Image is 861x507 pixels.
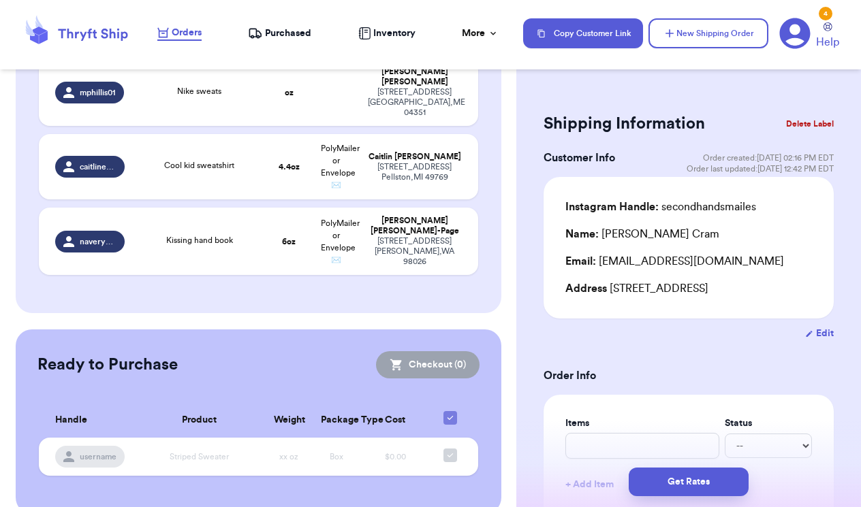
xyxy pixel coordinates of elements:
button: Delete Label [781,109,839,139]
span: Purchased [265,27,311,40]
button: Get Rates [629,468,749,496]
span: $0.00 [385,453,406,461]
a: Purchased [248,27,311,40]
span: Name: [565,229,599,240]
div: Caitlin [PERSON_NAME] [368,152,461,162]
div: [PERSON_NAME] [PERSON_NAME]-Page [368,216,461,236]
div: 4 [819,7,832,20]
span: Address [565,283,607,294]
span: Nike sweats [177,87,221,95]
span: Help [816,34,839,50]
div: [EMAIL_ADDRESS][DOMAIN_NAME] [565,253,812,269]
button: New Shipping Order [648,18,768,48]
span: Inventory [373,27,416,40]
label: Items [565,416,719,430]
strong: oz [285,88,294,97]
span: caitlinenathan [80,161,117,172]
div: [STREET_ADDRESS] [PERSON_NAME] , WA 98026 [368,236,461,267]
div: [PERSON_NAME] Cram [565,226,719,242]
span: Box [330,453,343,461]
div: secondhandsmailes [565,199,756,215]
a: Inventory [358,27,416,40]
span: Orders [172,26,202,39]
span: xx oz [279,453,298,461]
span: username [80,451,116,462]
th: Weight [266,403,313,438]
th: Cost [360,403,430,438]
h3: Customer Info [544,150,615,166]
span: Email: [565,256,596,267]
th: Product [133,403,265,438]
strong: 6 oz [282,238,296,246]
button: Copy Customer Link [523,18,643,48]
span: mphillis01 [80,87,116,98]
h2: Ready to Purchase [37,354,178,376]
button: Edit [805,327,834,340]
span: Striped Sweater [170,453,229,461]
button: Checkout (0) [376,351,480,378]
span: naverypage [80,236,117,247]
div: [STREET_ADDRESS] [565,280,812,297]
span: PolyMailer or Envelope ✉️ [321,219,360,264]
div: More [462,27,499,40]
span: Handle [55,413,87,427]
div: [STREET_ADDRESS] [GEOGRAPHIC_DATA] , ME 04351 [368,87,461,118]
span: Order last updated: [DATE] 12:42 PM EDT [687,163,834,174]
div: [PERSON_NAME] [PERSON_NAME] [368,67,461,87]
span: PolyMailer or Envelope ✉️ [321,144,360,189]
strong: 4.4 oz [279,163,300,171]
th: Package Type [313,403,360,438]
span: Order created: [DATE] 02:16 PM EDT [703,152,834,163]
a: Help [816,22,839,50]
a: Orders [157,26,202,41]
div: [STREET_ADDRESS] Pellston , MI 49769 [368,162,461,182]
h2: Shipping Information [544,113,705,135]
a: 4 [779,18,811,49]
span: Kissing hand book [166,236,233,244]
span: Cool kid sweatshirt [164,161,234,169]
label: Status [725,416,812,430]
h3: Order Info [544,367,834,384]
span: Instagram Handle: [565,201,659,212]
